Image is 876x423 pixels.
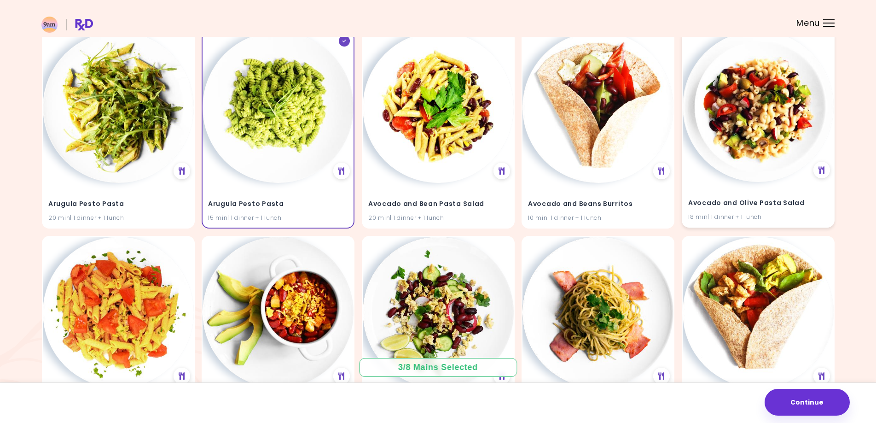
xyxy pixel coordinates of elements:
h4: Avocado and Bean Pasta Salad [368,197,508,211]
div: See Meal Plan [493,163,510,179]
div: 18 min | 1 dinner + 1 lunch [688,212,828,221]
h4: Avocado and Olive Pasta Salad [688,196,828,211]
button: Continue [765,389,850,416]
img: RxDiet [41,17,93,33]
div: 20 min | 1 dinner + 1 lunch [48,213,188,222]
h4: Arugula Pesto Pasta [208,197,348,211]
div: See Meal Plan [333,368,350,384]
span: Menu [796,19,820,27]
div: See Meal Plan [653,163,670,179]
div: 15 min | 1 dinner + 1 lunch [208,213,348,222]
div: 20 min | 1 dinner + 1 lunch [368,213,508,222]
div: 3 / 8 Mains Selected [392,362,485,373]
div: See Meal Plan [813,162,830,178]
div: See Meal Plan [173,368,190,384]
div: 10 min | 1 dinner + 1 lunch [528,213,668,222]
div: See Meal Plan [653,368,670,384]
h4: Avocado and Beans Burritos [528,197,668,211]
div: See Meal Plan [173,163,190,179]
div: See Meal Plan [813,368,830,384]
div: See Meal Plan [333,163,350,179]
h4: Arugula Pesto Pasta [48,197,188,211]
